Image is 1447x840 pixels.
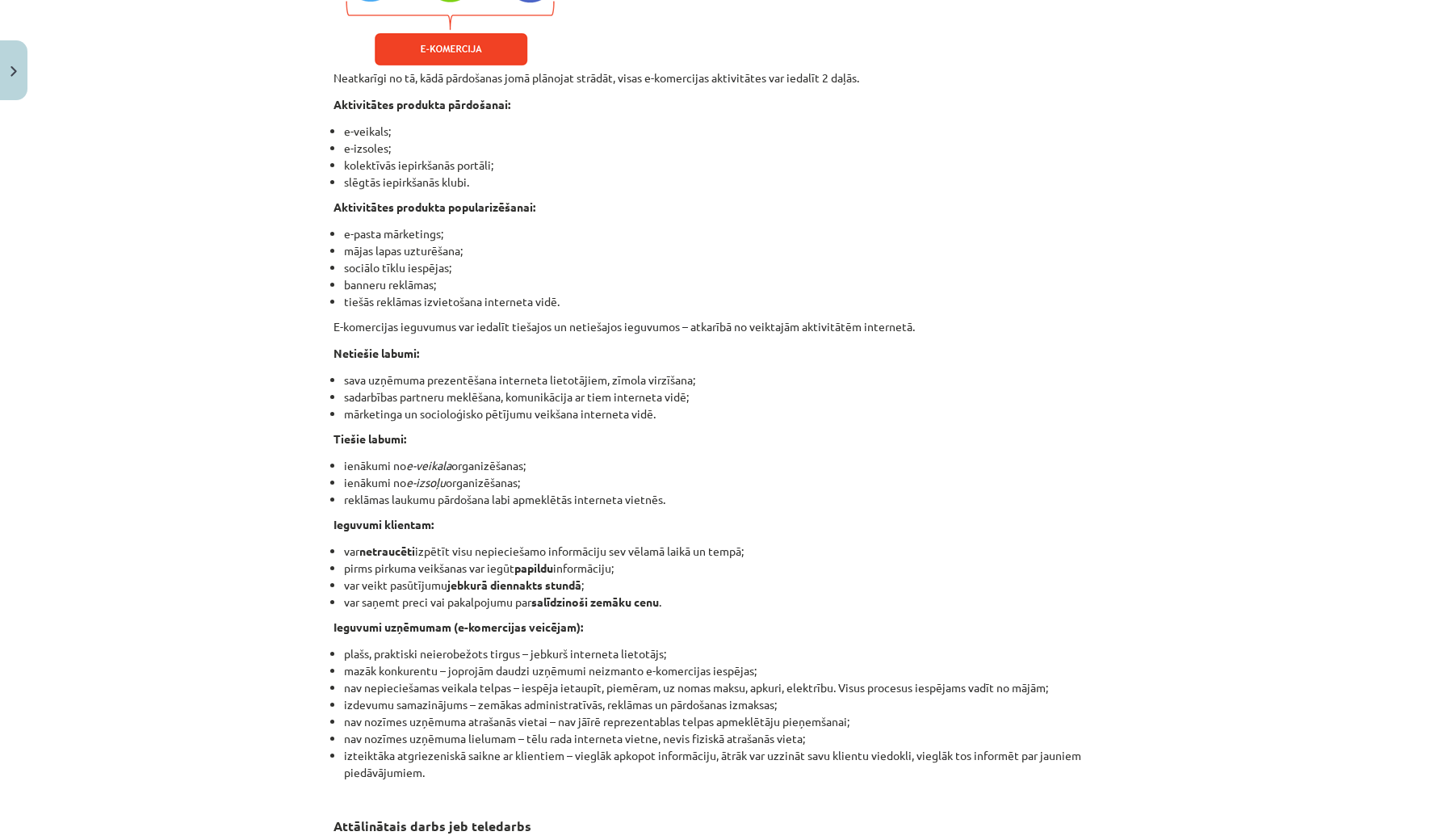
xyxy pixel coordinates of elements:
[447,577,581,592] strong: jebkurā diennakts stundā
[344,174,1114,191] li: slēgtās iepirkšanās klubi.
[333,199,535,214] strong: Aktivitātes produkta popularizēšanai:
[344,645,1114,662] li: plašs, praktiski neierobežots tirgus – jebkurš interneta lietotājs;
[344,560,1114,577] li: pirms pirkuma veikšanas var iegūt informāciju;
[344,457,1114,474] li: ienākumi no organizēšanas;
[359,544,415,558] strong: netraucēti
[344,679,1114,696] li: nav nepieciešamas veikala telpas – iespēja ietaupīt, piemēram, uz nomas maksu, apkuri, elektrību....
[344,225,1114,242] li: e-pasta mārketings;
[344,388,1114,405] li: sadarbības partneru meklēšana, komunikācija ar tiem interneta vidē;
[406,458,451,472] em: e-veikala
[344,543,1114,560] li: var izpētīt visu nepieciešamo informāciju sev vēlamā laikā un tempā;
[333,817,531,834] strong: Attālinātais darbs jeb teledarbs
[344,157,1114,174] li: kolektīvās iepirkšanās portāli;
[10,66,17,77] img: icon-close-lesson-0947bae3869378f0d4975bcd49f059093ad1ed9edebbc8119c70593378902aed.svg
[344,276,1114,293] li: banneru reklāmas;
[344,405,1114,422] li: mārketinga un socioloģisko pētījumu veikšana interneta vidē.
[344,491,1114,508] li: reklāmas laukumu pārdošana labi apmeklētās interneta vietnēs.
[531,594,659,609] strong: salīdzinoši zemāku cenu
[333,97,510,111] strong: Aktivitātes produkta pārdošanai:
[344,372,1114,388] li: sava uzņēmuma prezentēšana interneta lietotājiem, zīmola virzīšana;
[344,293,1114,310] li: tiešās reklāmas izvietošana interneta vidē.
[344,662,1114,679] li: mazāk konkurentu – joprojām daudzi uzņēmumi neizmanto e-komercijas iespējas;
[333,431,406,446] strong: Tiešie labumi:
[344,594,1114,611] li: var saņemt preci vai pakalpojumu par .
[344,696,1114,713] li: izdevumu samazinājums – zemākas administratīvās, reklāmas un pārdošanas izmaksas;
[333,517,434,531] strong: Ieguvumi klientam:
[344,140,1114,157] li: e-izsoles;
[344,577,1114,594] li: var veikt pasūtījumu ;
[333,346,419,360] strong: Netiešie labumi:
[514,561,553,575] strong: papildu
[344,747,1114,798] li: izteiktāka atgriezeniskā saikne ar klientiem – vieglāk apkopot informāciju, ātrāk var uzzināt sav...
[344,474,1114,491] li: ienākumi no organizēšanas;
[344,713,1114,730] li: nav nozīmes uzņēmuma atrašanās vietai – nav jāīrē reprezentablas telpas apmeklētāju pieņemšanai;
[344,242,1114,259] li: mājas lapas uzturēšana;
[333,619,583,634] strong: Ieguvumi uzņēmumam (e-komercijas veicējam):
[344,259,1114,276] li: sociālo tīklu iespējas;
[344,123,1114,140] li: e-veikals;
[333,318,1114,335] p: E-komercijas ieguvumus var iedalīt tiešajos un netiešajos ieguvumos – atkarībā no veiktajām aktiv...
[406,475,446,489] em: e-izsoļu
[344,730,1114,747] li: nav nozīmes uzņēmuma lielumam – tēlu rada interneta vietne, nevis fiziskā atrašanās vieta;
